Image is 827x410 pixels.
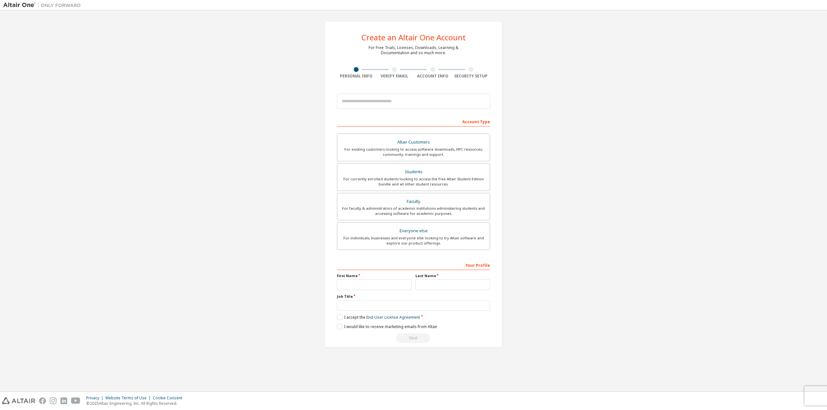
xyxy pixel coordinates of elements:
[452,74,490,79] div: Security Setup
[153,395,186,401] div: Cookie Consent
[341,147,486,157] div: For existing customers looking to access software downloads, HPC resources, community, trainings ...
[369,45,458,55] div: For Free Trials, Licenses, Downloads, Learning & Documentation and so much more.
[415,273,490,278] label: Last Name
[60,397,67,404] img: linkedin.svg
[337,324,437,329] label: I would like to receive marketing emails from Altair
[337,294,490,299] label: Job Title
[341,197,486,206] div: Faculty
[375,74,414,79] div: Verify Email
[86,401,186,406] p: © 2025 Altair Engineering, Inc. All Rights Reserved.
[2,397,35,404] img: altair_logo.svg
[86,395,105,401] div: Privacy
[341,206,486,216] div: For faculty & administrators of academic institutions administering students and accessing softwa...
[50,397,57,404] img: instagram.svg
[361,34,466,41] div: Create an Altair One Account
[337,74,375,79] div: Personal Info
[337,333,490,343] div: Read and acccept EULA to continue
[337,116,490,126] div: Account Type
[341,167,486,176] div: Students
[337,273,412,278] label: First Name
[337,315,420,320] label: I accept the
[3,2,84,8] img: Altair One
[337,260,490,270] div: Your Profile
[341,138,486,147] div: Altair Customers
[39,397,46,404] img: facebook.svg
[366,315,420,320] a: End-User License Agreement
[105,395,153,401] div: Website Terms of Use
[341,176,486,187] div: For currently enrolled students looking to access the free Altair Student Edition bundle and all ...
[413,74,452,79] div: Account Info
[341,235,486,246] div: For individuals, businesses and everyone else looking to try Altair software and explore our prod...
[341,226,486,235] div: Everyone else
[71,397,80,404] img: youtube.svg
